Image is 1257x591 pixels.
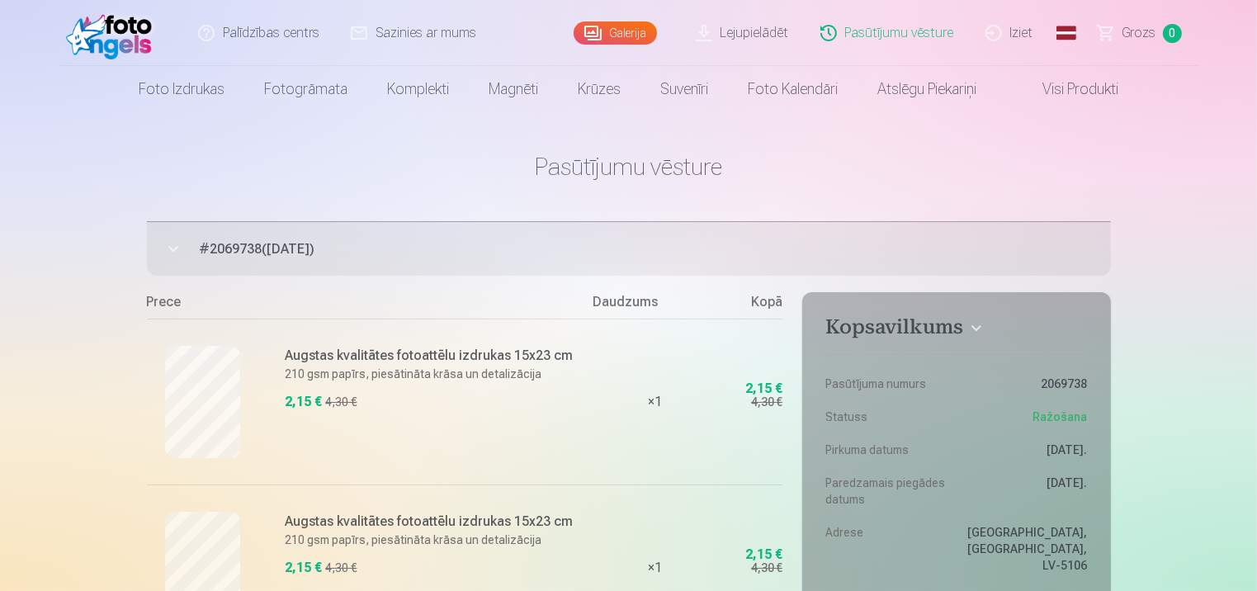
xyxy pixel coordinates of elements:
[858,66,996,112] a: Atslēgu piekariņi
[326,394,357,410] div: 4,30 €
[965,524,1088,574] dd: [GEOGRAPHIC_DATA], [GEOGRAPHIC_DATA], LV-5106
[66,7,161,59] img: /fa1
[751,560,782,576] div: 4,30 €
[574,21,657,45] a: Galerija
[825,376,948,392] dt: Pasūtījuma numurs
[244,66,367,112] a: Fotogrāmata
[558,66,640,112] a: Krūzes
[119,66,244,112] a: Foto izdrukas
[825,524,948,574] dt: Adrese
[286,512,584,532] h6: Augstas kvalitātes fotoattēlu izdrukas 15x23 cm
[147,152,1111,182] h1: Pasūtījumu vēsture
[965,376,1088,392] dd: 2069738
[751,394,782,410] div: 4,30 €
[745,550,782,560] div: 2,15 €
[965,475,1088,508] dd: [DATE].
[1033,409,1088,425] span: Ražošana
[200,239,1111,259] span: # 2069738 ( [DATE] )
[147,292,593,319] div: Prece
[825,475,948,508] dt: Paredzamais piegādes datums
[640,66,728,112] a: Suvenīri
[716,292,782,319] div: Kopā
[286,532,584,548] p: 210 gsm papīrs, piesātināta krāsa un detalizācija
[965,442,1088,458] dd: [DATE].
[469,66,558,112] a: Magnēti
[825,315,1087,345] button: Kopsavilkums
[593,319,716,485] div: × 1
[728,66,858,112] a: Foto kalendāri
[1163,24,1182,43] span: 0
[147,221,1111,276] button: #2069738([DATE])
[367,66,469,112] a: Komplekti
[745,384,782,394] div: 2,15 €
[825,409,948,425] dt: Statuss
[1122,23,1156,43] span: Grozs
[593,292,716,319] div: Daudzums
[286,366,584,382] p: 210 gsm papīrs, piesātināta krāsa un detalizācija
[286,346,584,366] h6: Augstas kvalitātes fotoattēlu izdrukas 15x23 cm
[286,558,323,578] div: 2,15 €
[326,560,357,576] div: 4,30 €
[286,392,323,412] div: 2,15 €
[996,66,1138,112] a: Visi produkti
[825,442,948,458] dt: Pirkuma datums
